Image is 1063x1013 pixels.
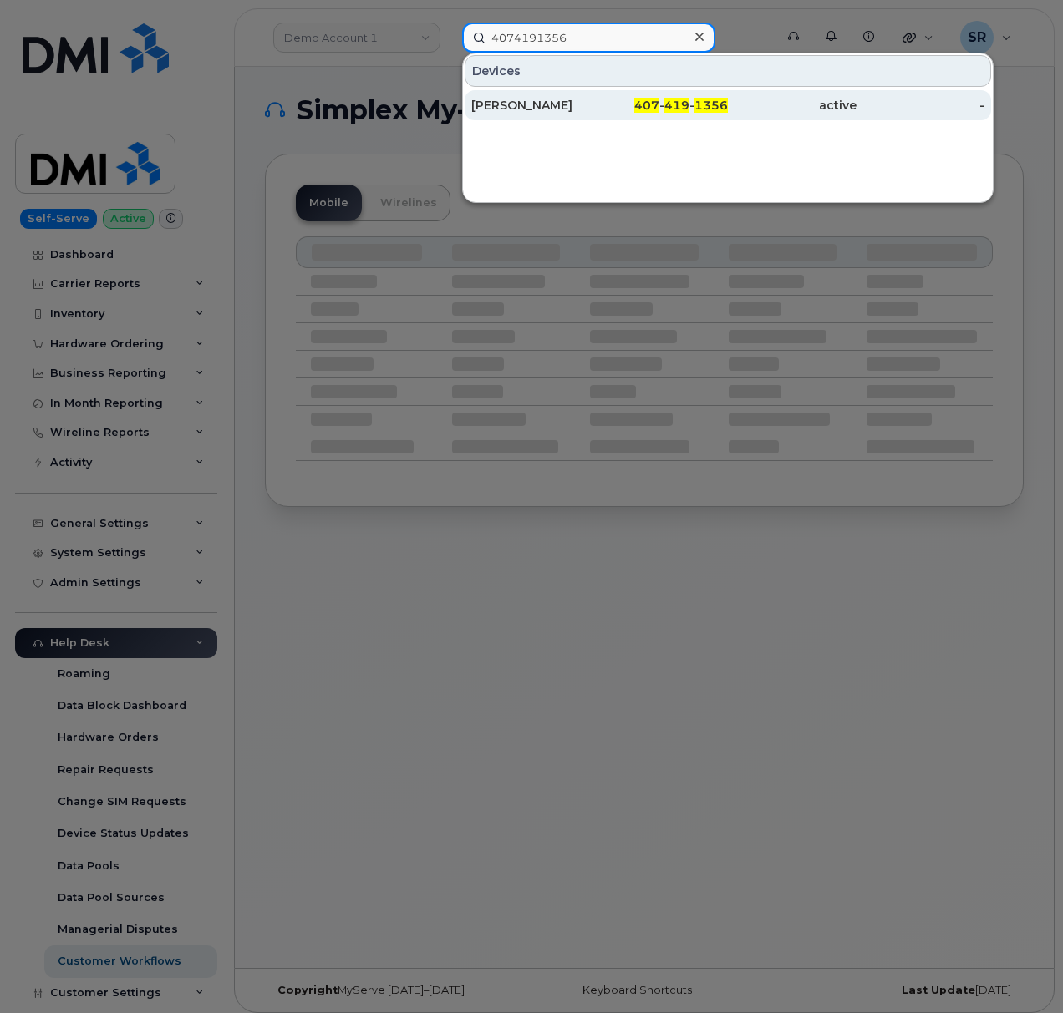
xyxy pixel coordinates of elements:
span: 419 [664,98,689,113]
div: Devices [465,55,991,87]
div: active [728,97,857,114]
div: - - [600,97,729,114]
a: [PERSON_NAME]407-419-1356active- [465,90,991,120]
span: 1356 [694,98,728,113]
span: 407 [634,98,659,113]
div: - [857,97,985,114]
div: [PERSON_NAME] [471,97,600,114]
